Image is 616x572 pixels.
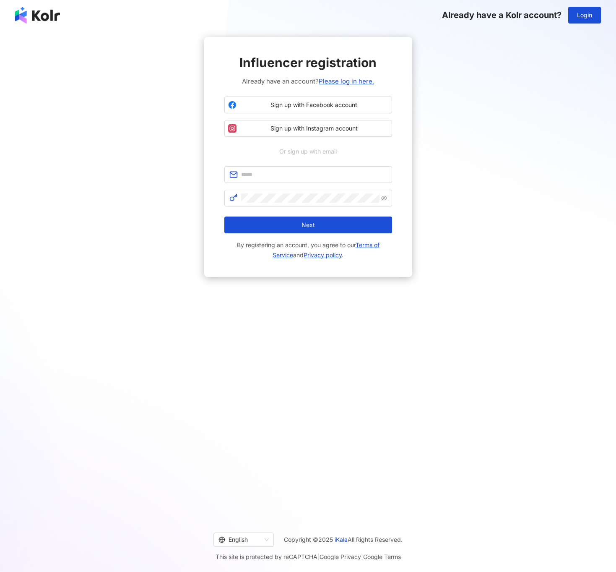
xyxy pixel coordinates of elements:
button: Next [224,217,392,233]
button: Sign up with Instagram account [224,120,392,137]
span: Copyright © 2025 All Rights Reserved. [284,535,403,545]
span: Sign up with Instagram account [240,124,388,133]
span: Or sign up with email [273,147,343,156]
a: Please log in here. [319,77,374,85]
span: eye-invisible [381,195,387,201]
a: Privacy policy [304,251,342,259]
span: | [361,553,363,560]
a: iKala [335,536,348,543]
span: Sign up with Facebook account [240,101,388,109]
span: Login [577,12,592,18]
button: Sign up with Facebook account [224,97,392,113]
button: Login [568,7,601,24]
img: logo [15,7,60,24]
a: Google Privacy [320,553,361,560]
span: Already have an account? [242,76,374,86]
span: This site is protected by reCAPTCHA [216,552,401,562]
span: Next [302,222,315,228]
span: By registering an account, you agree to our and . [224,240,392,260]
span: Influencer registration [239,54,377,71]
a: Google Terms [363,553,401,560]
div: English [218,533,261,546]
span: | [317,553,320,560]
span: Already have a Kolr account? [442,10,561,20]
